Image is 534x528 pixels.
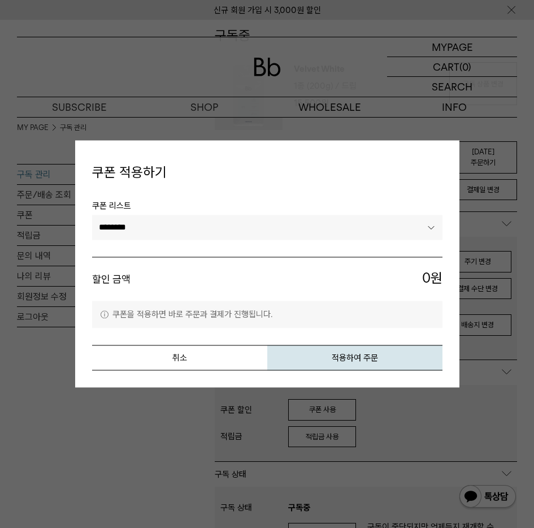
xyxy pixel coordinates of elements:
strong: 할인 금액 [92,273,131,285]
button: 적용하여 주문 [267,345,442,371]
button: 취소 [92,345,267,371]
h4: 쿠폰 적용하기 [92,157,442,188]
span: 0 [422,269,431,288]
p: 쿠폰을 적용하면 바로 주문과 결제가 진행됩니다. [92,301,442,328]
span: 쿠폰 리스트 [92,199,442,215]
span: 원 [267,269,442,290]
